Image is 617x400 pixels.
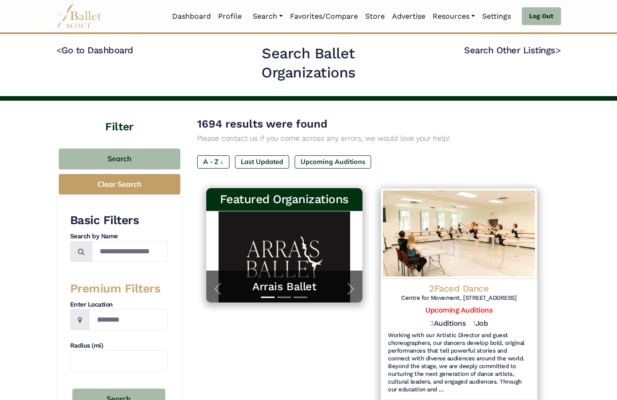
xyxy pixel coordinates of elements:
[214,192,356,207] h3: Featured Organizations
[197,133,546,144] p: Please contact us if you come across any errors, we would love your help!
[556,44,561,56] code: >
[464,45,561,56] a: Search Other Listings>
[261,292,275,303] button: Slide 1
[215,280,354,294] a: Arrais Ballet
[388,332,530,393] h6: Working with our Artistic Director and guest choreographers, our dancers develop bold, original p...
[70,300,168,309] h4: Enter Location
[381,188,537,279] img: Logo
[425,306,492,314] a: Upcoming Auditions
[56,101,183,135] h4: Filter
[430,319,434,328] span: 3
[197,118,327,130] span: 1694 results were found
[388,282,530,294] h4: 2Faced Dance
[473,319,475,328] span: 1
[479,7,515,26] a: Settings
[214,7,245,26] a: Profile
[473,319,488,328] h5: Job
[59,174,180,195] button: Clear Search
[70,213,168,228] h3: Basic Filters
[249,7,286,26] a: Search
[197,155,229,168] label: A - Z ↓
[168,7,214,26] a: Dashboard
[70,281,168,297] h3: Premium Filters
[286,7,362,26] a: Favorites/Compare
[295,155,371,168] label: Upcoming Auditions
[430,319,465,328] h5: Auditions
[56,45,133,56] a: <Go to Dashboard
[89,309,168,330] input: Location
[362,7,388,26] a: Store
[92,241,168,262] input: Search by names...
[429,7,479,26] a: Resources
[56,44,62,56] code: <
[388,294,530,302] h6: Centre for Movement, [STREET_ADDRESS]
[216,44,401,82] h2: Search Ballet Organizations
[522,7,561,26] a: Log Out
[277,292,291,303] button: Slide 2
[70,341,168,350] h4: Radius (mi)
[59,149,180,170] button: Search
[235,155,289,168] label: Last Updated
[70,232,168,241] h4: Search by Name
[388,7,429,26] a: Advertise
[294,292,307,303] button: Slide 3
